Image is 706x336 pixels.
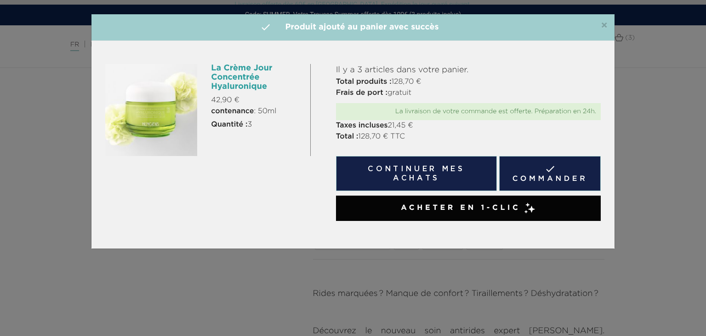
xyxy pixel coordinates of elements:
[336,133,359,140] strong: Total :
[336,131,601,142] p: 128,70 € TTC
[336,120,601,131] p: 21,45 €
[336,64,601,76] p: Il y a 3 articles dans votre panier.
[601,20,608,31] button: Close
[499,156,601,191] a: Commander
[105,64,197,156] img: La Crème Jour Concentrée Hyaluronique
[601,20,608,31] span: ×
[336,87,601,98] p: gratuit
[211,119,303,130] p: 3
[211,108,254,115] strong: contenance
[336,156,497,191] button: Continuer mes achats
[336,122,388,129] strong: Taxes incluses
[260,22,271,33] i: 
[211,95,303,106] p: 42,90 €
[211,121,247,128] strong: Quantité :
[98,21,608,34] h4: Produit ajouté au panier avec succès
[211,106,276,117] span: : 50ml
[211,64,303,91] h6: La Crème Jour Concentrée Hyaluronique
[336,76,601,87] p: 128,70 €
[341,108,596,116] div: La livraison de votre commande est offerte. Préparation en 24h.
[336,78,392,86] strong: Total produits :
[336,89,387,97] strong: Frais de port :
